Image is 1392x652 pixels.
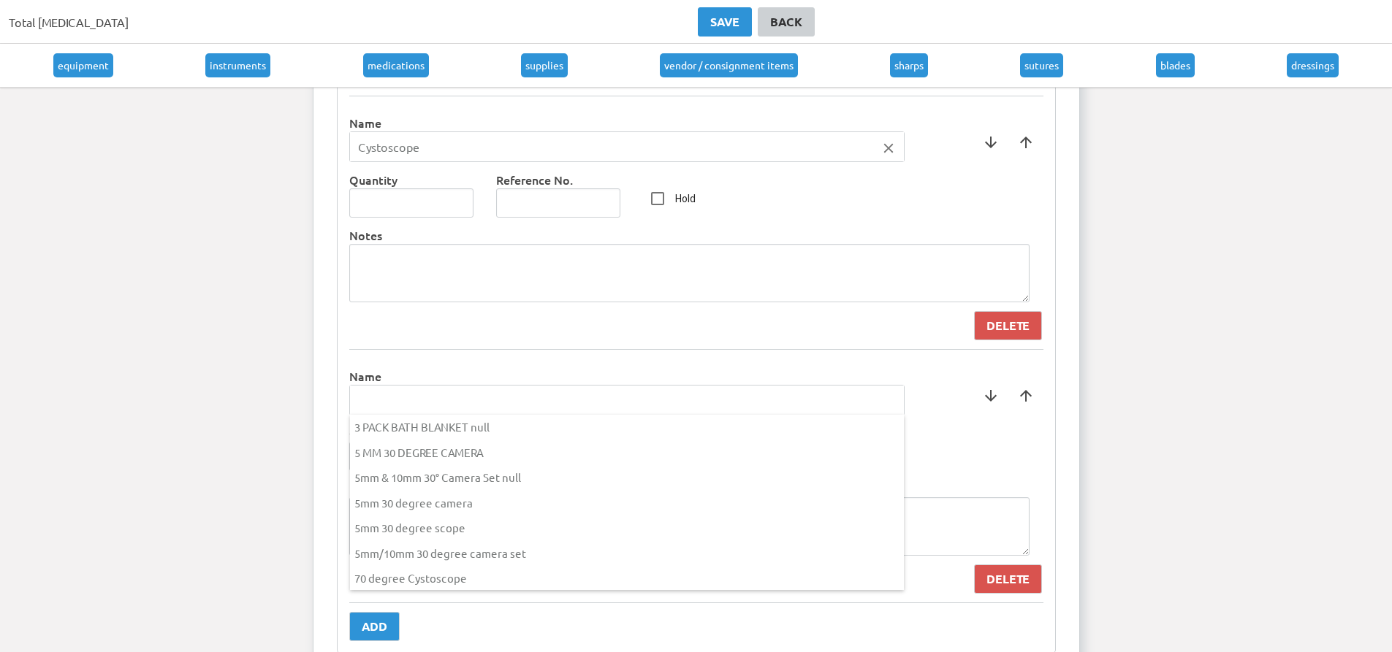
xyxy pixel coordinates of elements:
[660,53,798,77] a: vendor / consignment items
[770,13,802,31] div: Back
[521,53,568,77] a: supplies
[1156,53,1195,77] a: blades
[1020,53,1063,77] a: sutures
[1287,53,1339,77] a: dressings
[354,546,526,560] span: 5mm/10mm 30 degree camera set
[354,470,521,484] span: 5mm & 10mm 30° Camera Set null
[53,53,113,77] a: equipment
[698,7,752,37] button: Save
[354,571,467,585] span: 70 degree Cystoscope
[758,7,815,37] a: Back
[354,496,473,510] span: 5mm 30 degree camera
[205,53,270,77] a: instruments
[9,13,129,31] h3: Total [MEDICAL_DATA]
[363,53,429,77] a: medications
[354,420,490,434] span: 3 PACK BATH BLANKET null
[354,445,483,459] span: 5 MM 30 DEGREE CAMERA
[890,53,928,77] a: sharps
[354,521,465,534] span: 5mm 30 degree scope
[710,13,739,31] div: Save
